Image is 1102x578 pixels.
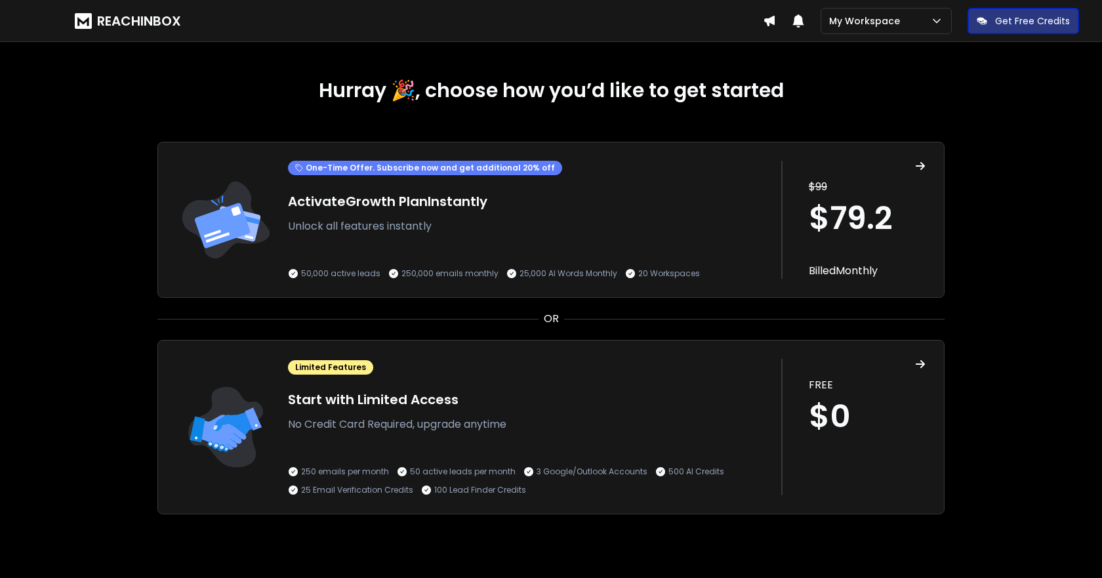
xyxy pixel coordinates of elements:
p: My Workspace [829,14,905,28]
p: 3 Google/Outlook Accounts [537,466,647,477]
p: 100 Lead Finder Credits [434,485,526,495]
h1: Start with Limited Access [288,390,768,409]
p: 250 emails per month [301,466,389,477]
p: 20 Workspaces [638,268,700,279]
p: Unlock all features instantly [288,218,768,234]
h1: $0 [809,401,926,432]
h1: $ 79.2 [809,203,926,234]
p: FREE [809,377,926,393]
h1: Hurray 🎉, choose how you’d like to get started [157,79,945,102]
p: Billed Monthly [809,263,926,279]
p: 250,000 emails monthly [401,268,499,279]
p: 50 active leads per month [410,466,516,477]
p: Get Free Credits [995,14,1070,28]
img: trail [176,161,275,279]
h1: Activate Growth Plan Instantly [288,192,768,211]
p: 50,000 active leads [301,268,380,279]
img: logo [75,13,92,29]
div: Limited Features [288,360,373,375]
h1: REACHINBOX [97,12,181,30]
div: One-Time Offer. Subscribe now and get additional 20% off [288,161,562,175]
img: trail [176,359,275,495]
p: 500 AI Credits [668,466,724,477]
button: Get Free Credits [968,8,1079,34]
p: 25 Email Verification Credits [301,485,413,495]
div: OR [157,311,945,327]
p: $ 99 [809,179,926,195]
p: 25,000 AI Words Monthly [520,268,617,279]
p: No Credit Card Required, upgrade anytime [288,417,768,432]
